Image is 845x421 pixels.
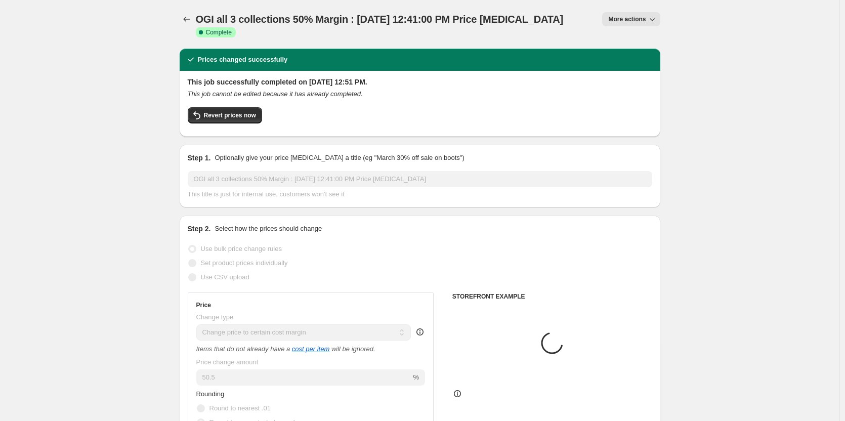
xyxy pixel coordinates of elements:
i: This job cannot be edited because it has already completed. [188,90,363,98]
h2: Prices changed successfully [198,55,288,65]
span: Price change amount [196,358,259,366]
input: 30% off holiday sale [188,171,652,187]
span: More actions [608,15,646,23]
h6: STOREFRONT EXAMPLE [452,292,652,301]
p: Optionally give your price [MEDICAL_DATA] a title (eg "March 30% off sale on boots") [215,153,464,163]
input: 50 [196,369,411,386]
h2: Step 1. [188,153,211,163]
span: Rounding [196,390,225,398]
i: will be ignored. [331,345,375,353]
span: Change type [196,313,234,321]
i: Items that do not already have a [196,345,290,353]
a: cost per item [292,345,329,353]
h3: Price [196,301,211,309]
button: Price change jobs [180,12,194,26]
button: More actions [602,12,660,26]
span: OGI all 3 collections 50% Margin : [DATE] 12:41:00 PM Price [MEDICAL_DATA] [196,14,563,25]
span: Complete [206,28,232,36]
h2: This job successfully completed on [DATE] 12:51 PM. [188,77,652,87]
div: help [415,327,425,337]
p: Select how the prices should change [215,224,322,234]
span: % [413,373,419,381]
span: Use CSV upload [201,273,249,281]
button: Revert prices now [188,107,262,123]
h2: Step 2. [188,224,211,234]
span: This title is just for internal use, customers won't see it [188,190,345,198]
span: Revert prices now [204,111,256,119]
span: Set product prices individually [201,259,288,267]
span: Round to nearest .01 [209,404,271,412]
span: Use bulk price change rules [201,245,282,252]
